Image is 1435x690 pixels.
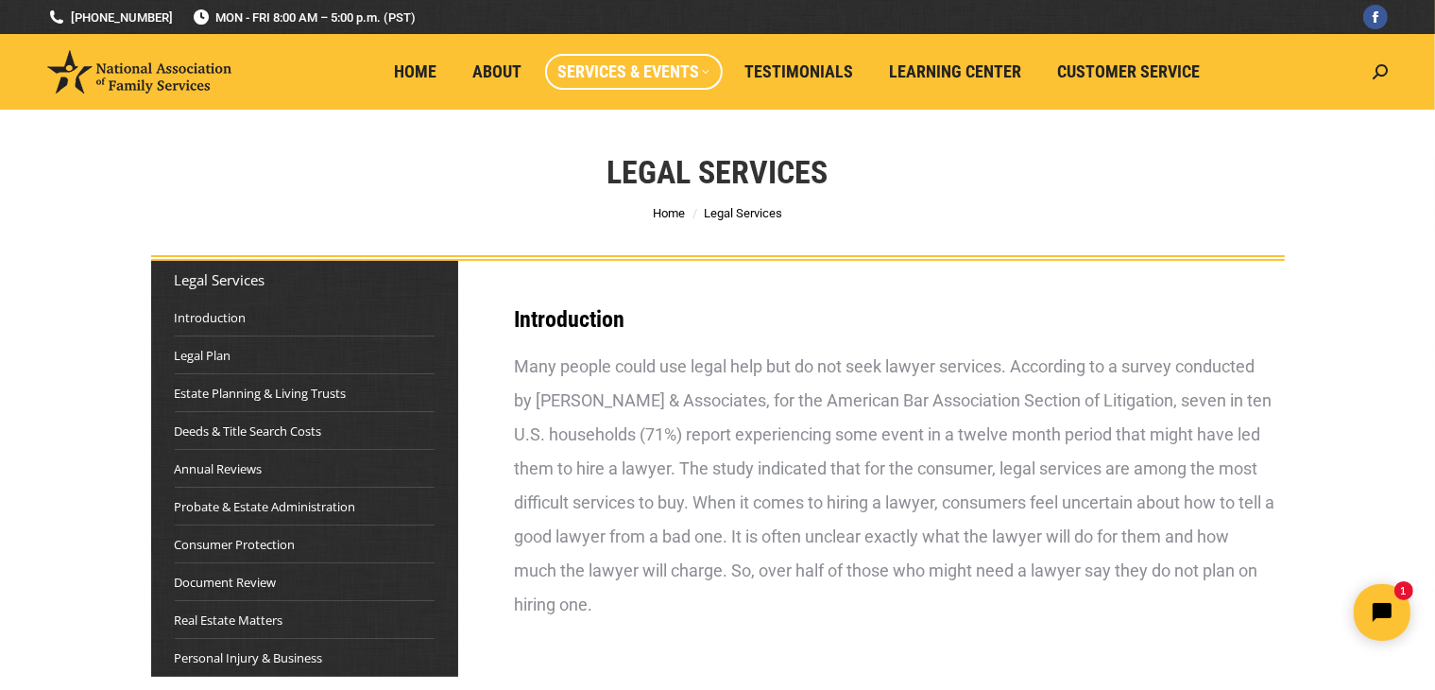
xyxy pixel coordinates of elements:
[1045,54,1214,90] a: Customer Service
[175,270,435,289] div: Legal Services
[745,61,854,82] span: Testimonials
[175,648,323,667] a: Personal Injury & Business
[607,151,829,193] h1: Legal Services
[175,535,296,554] a: Consumer Protection
[175,497,356,516] a: Probate & Estate Administration
[47,50,231,94] img: National Association of Family Services
[175,573,277,592] a: Document Review
[704,206,782,220] span: Legal Services
[1058,61,1201,82] span: Customer Service
[175,459,263,478] a: Annual Reviews
[175,384,347,403] a: Estate Planning & Living Trusts
[653,206,685,220] a: Home
[460,54,536,90] a: About
[1363,5,1388,29] a: Facebook page opens in new window
[175,346,231,365] a: Legal Plan
[473,61,522,82] span: About
[732,54,867,90] a: Testimonials
[1102,568,1426,657] iframe: Tidio Chat
[175,422,322,440] a: Deeds & Title Search Costs
[175,611,283,630] a: Real Estate Matters
[890,61,1022,82] span: Learning Center
[515,308,1275,331] h3: Introduction
[382,54,451,90] a: Home
[558,61,709,82] span: Services & Events
[175,308,247,327] a: Introduction
[877,54,1035,90] a: Learning Center
[515,350,1275,622] div: Many people could use legal help but do not seek lawyer services. According to a survey conducted...
[47,9,173,26] a: [PHONE_NUMBER]
[395,61,437,82] span: Home
[192,9,416,26] span: MON - FRI 8:00 AM – 5:00 p.m. (PST)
